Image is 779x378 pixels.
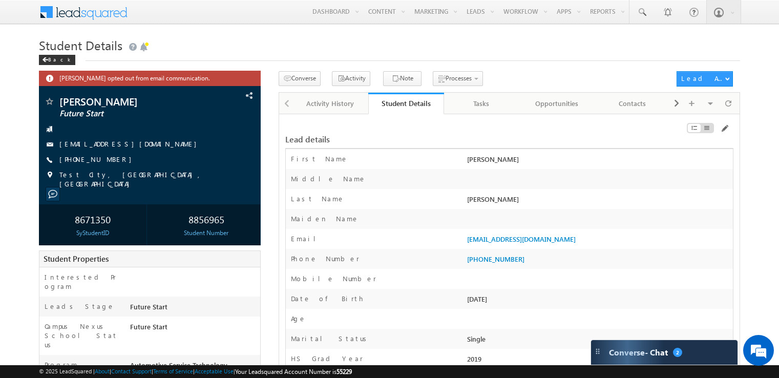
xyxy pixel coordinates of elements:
[155,228,258,238] div: Student Number
[467,255,524,263] a: [PHONE_NUMBER]
[291,294,365,303] label: Date of Birth
[45,360,77,369] label: Program
[195,368,234,374] a: Acceptable Use
[681,74,725,83] div: Lead Actions
[519,93,595,114] a: Opportunities
[39,55,75,65] div: Back
[153,368,193,374] a: Terms of Service
[291,354,363,363] label: HS Grad Year
[465,334,733,348] div: Single
[41,228,144,238] div: SyStudentID
[433,71,483,86] button: Processes
[39,367,352,376] span: © 2025 LeadSquared | | | | |
[285,135,580,144] div: Lead details
[111,368,152,374] a: Contact Support
[332,71,370,86] button: Activity
[128,322,260,336] div: Future Start
[465,354,733,368] div: 2019
[291,174,366,183] label: Middle Name
[279,71,321,86] button: Converse
[41,209,144,228] div: 8671350
[44,254,109,264] span: Student Properties
[45,302,115,311] label: Leads Stage
[291,194,345,203] label: Last Name
[291,154,348,163] label: First Name
[465,194,733,208] div: [PERSON_NAME]
[128,360,260,374] div: Automotive Service Technology
[291,214,359,223] label: Maiden Name
[465,154,733,169] div: [PERSON_NAME]
[59,96,197,107] span: [PERSON_NAME]
[155,209,258,228] div: 8856965
[39,37,122,53] span: Student Details
[39,54,80,63] a: Back
[595,93,670,114] a: Contacts
[465,294,733,308] div: [DATE]
[383,71,422,86] button: Note
[291,234,324,243] label: Email
[59,170,239,188] span: Test City, [GEOGRAPHIC_DATA], [GEOGRAPHIC_DATA]
[291,314,306,323] label: Age
[452,97,510,110] div: Tasks
[603,97,661,110] div: Contacts
[95,368,110,374] a: About
[446,74,472,82] span: Processes
[677,71,733,87] button: Lead Actions
[59,139,202,150] span: [EMAIL_ADDRESS][DOMAIN_NAME]
[467,235,576,243] a: [EMAIL_ADDRESS][DOMAIN_NAME]
[293,93,368,114] a: Activity History
[444,93,519,114] a: Tasks
[376,98,436,108] div: Student Details
[291,274,376,283] label: Mobile Number
[235,368,352,375] span: Your Leadsquared Account Number is
[594,347,602,355] img: carter-drag
[59,155,137,163] a: [PHONE_NUMBER]
[59,73,228,82] span: [PERSON_NAME] opted out from email communication.
[45,322,119,349] label: Campus Nexus School Status
[301,97,359,110] div: Activity History
[291,254,360,263] label: Phone Number
[670,93,746,113] li: Campus Nexus View
[291,334,370,343] label: Marital Status
[336,368,352,375] span: 55229
[45,272,119,291] label: Interested Program
[368,93,444,114] a: Student Details
[128,302,260,316] div: Future Start
[528,97,585,110] div: Opportunities
[59,109,197,119] span: Future Start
